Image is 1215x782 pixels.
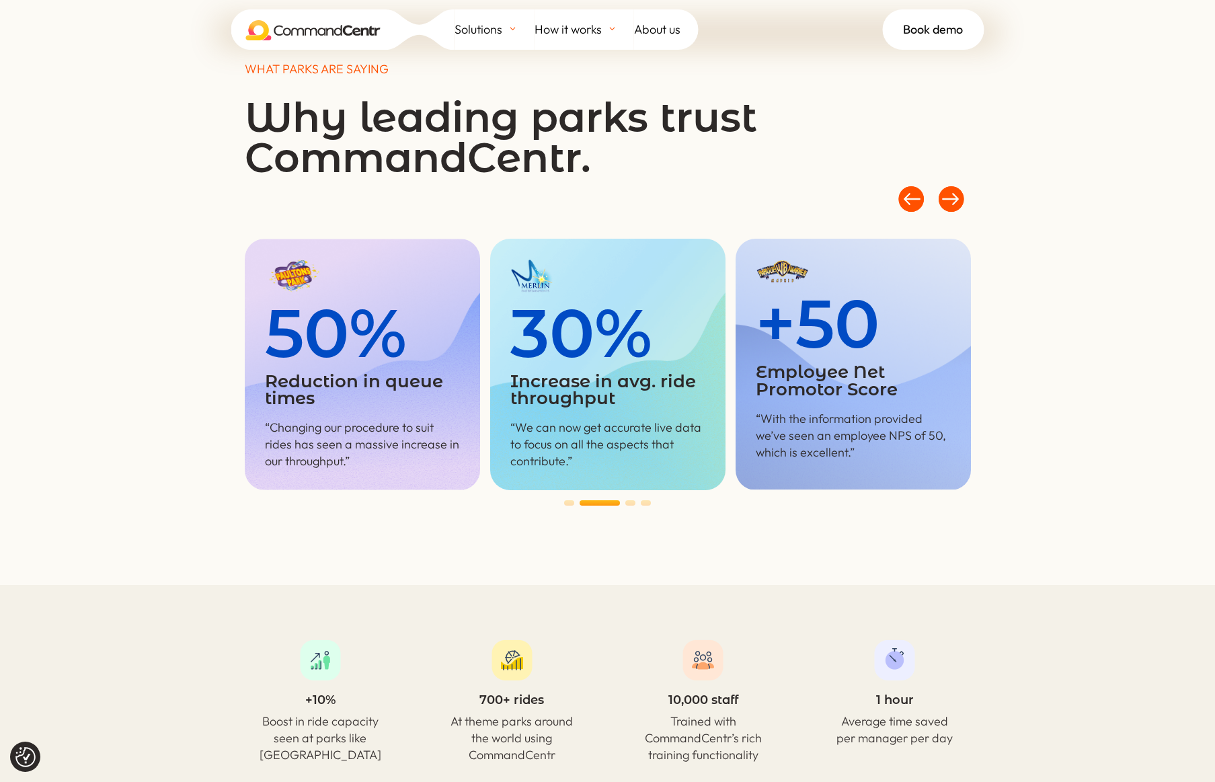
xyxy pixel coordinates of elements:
[510,373,705,407] div: Increase in avg. ride throughput
[645,713,762,763] span: Trained with CommandCentr’s rich training functionality
[265,299,460,373] h4: 50%
[450,713,573,763] span: At theme parks around the world using CommandCentr
[265,373,460,407] div: Reduction in queue times
[245,93,757,182] span: Why leading parks trust CommandCentr.
[455,19,502,40] span: Solutions
[510,420,701,469] span: “We can now get accurate live data to focus on all the aspects that contribute.”
[455,9,535,50] a: Solutions
[883,9,984,50] a: Book demo
[535,19,602,40] span: How it works
[449,694,574,713] h4: 700+ rides
[756,290,951,364] h4: +50
[300,639,341,680] img: Ride Capacity Boost
[15,747,36,767] img: Revisit consent button
[756,364,951,397] div: Employee Net Promotor Score
[836,713,953,746] span: Average time saved per manager per day
[756,259,810,284] img: Parque Warner
[265,420,459,469] span: “Changing our procedure to suit rides has seen a massive increase in our throughput.”
[641,694,765,713] h4: 10,000 staff
[265,259,343,292] img: Paultons Park
[634,9,699,50] a: About us
[510,299,705,373] h4: 30%
[535,9,634,50] a: How it works
[510,259,564,292] img: Merlin Entertainments
[15,747,36,767] button: Consent Preferences
[258,713,383,764] p: Boost in ride capacity seen at parks like [GEOGRAPHIC_DATA]
[258,694,383,713] h4: +10%
[682,639,723,680] img: Staff Trained
[492,639,533,680] img: Rides around the world
[634,19,680,40] span: About us
[903,19,963,40] span: Book demo
[756,411,946,460] span: “With the information provided we’ve seen an employee NPS of 50, which is excellent.”
[832,694,957,713] h4: 1 hour
[874,639,915,680] img: Time saved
